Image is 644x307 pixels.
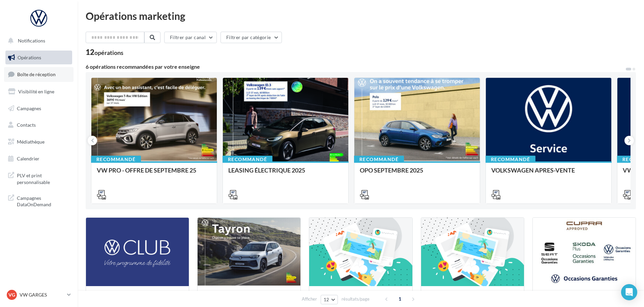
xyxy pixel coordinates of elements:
div: Opérations marketing [86,11,636,21]
a: Contacts [4,118,74,132]
span: Afficher [302,296,317,302]
div: Open Intercom Messenger [621,284,637,300]
div: 6 opérations recommandées par votre enseigne [86,64,625,69]
a: Calendrier [4,152,74,166]
div: 12 [86,49,123,56]
div: Recommandé [91,156,141,163]
span: Campagnes [17,105,41,111]
span: Campagnes DataOnDemand [17,193,69,208]
div: Recommandé [354,156,404,163]
span: Médiathèque [17,139,45,145]
span: 1 [394,294,405,304]
button: 12 [321,295,338,304]
a: Médiathèque [4,135,74,149]
span: Opérations [18,55,41,60]
button: Filtrer par catégorie [221,32,282,43]
span: PLV et print personnalisable [17,171,69,185]
a: Visibilité en ligne [4,85,74,99]
span: Visibilité en ligne [18,89,54,94]
span: Contacts [17,122,36,128]
a: Opérations [4,51,74,65]
button: Filtrer par canal [164,32,217,43]
span: Boîte de réception [17,71,56,77]
a: Campagnes DataOnDemand [4,191,74,211]
div: Recommandé [223,156,272,163]
span: 12 [324,297,329,302]
p: VW GARGES [20,291,64,298]
div: VOLKSWAGEN APRES-VENTE [491,167,606,180]
a: Boîte de réception [4,67,74,82]
a: PLV et print personnalisable [4,168,74,188]
div: Recommandé [486,156,535,163]
div: opérations [94,50,123,56]
div: LEASING ÉLECTRIQUE 2025 [228,167,343,180]
span: Calendrier [17,156,39,161]
div: OPO SEPTEMBRE 2025 [360,167,474,180]
button: Notifications [4,34,71,48]
span: Notifications [18,38,45,43]
a: VG VW GARGES [5,288,72,301]
div: VW PRO - OFFRE DE SEPTEMBRE 25 [97,167,211,180]
span: VG [8,291,15,298]
span: résultats/page [342,296,370,302]
a: Campagnes [4,101,74,116]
